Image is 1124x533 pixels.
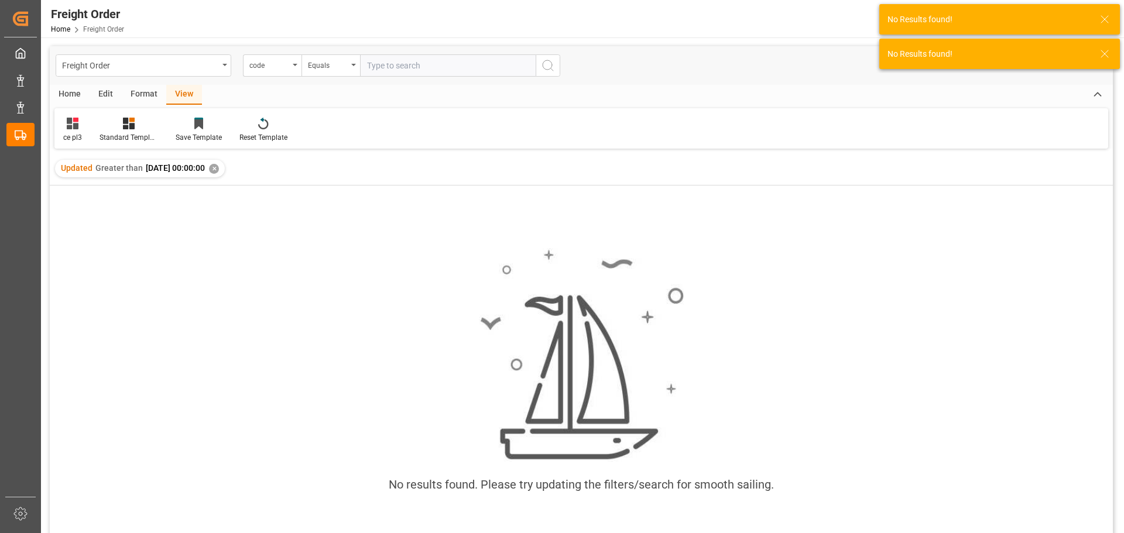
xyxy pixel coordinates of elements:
div: Freight Order [51,5,124,23]
span: [DATE] 00:00:00 [146,163,205,173]
span: Updated [61,163,92,173]
div: Edit [90,85,122,105]
span: Greater than [95,163,143,173]
button: open menu [301,54,360,77]
button: open menu [56,54,231,77]
button: search button [536,54,560,77]
div: No results found. Please try updating the filters/search for smooth sailing. [389,476,774,493]
div: Home [50,85,90,105]
div: ce pl3 [63,132,82,143]
div: No Results found! [887,13,1089,26]
a: Home [51,25,70,33]
img: smooth_sailing.jpeg [479,248,684,461]
div: Save Template [176,132,222,143]
div: Format [122,85,166,105]
div: View [166,85,202,105]
button: open menu [243,54,301,77]
input: Type to search [360,54,536,77]
div: No Results found! [887,48,1089,60]
div: Freight Order [62,57,218,72]
div: Equals [308,57,348,71]
div: ✕ [209,164,219,174]
div: Reset Template [239,132,287,143]
div: code [249,57,289,71]
div: Standard Templates [100,132,158,143]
